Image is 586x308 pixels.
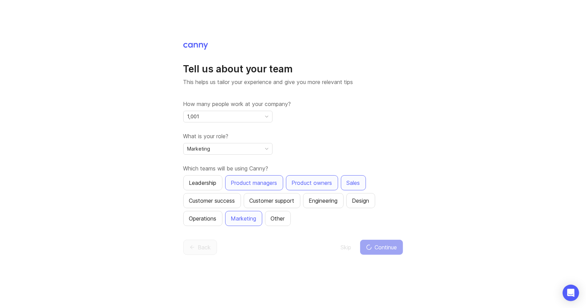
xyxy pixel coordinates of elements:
[231,179,277,187] div: Product managers
[183,78,403,86] p: This helps us tailor your experience and give you more relevant tips
[346,193,375,208] button: Design
[244,193,300,208] button: Customer support
[183,175,222,190] button: Leadership
[183,43,208,50] img: Canny Home
[261,114,272,119] svg: toggle icon
[309,197,338,205] div: Engineering
[183,132,403,140] label: What is your role?
[292,179,332,187] div: Product owners
[250,197,295,205] div: Customer support
[183,111,273,122] div: toggle menu
[187,145,210,153] span: Marketing
[271,214,285,223] div: Other
[261,146,272,152] svg: toggle icon
[189,197,235,205] div: Customer success
[189,179,217,187] div: Leadership
[183,211,222,226] button: Operations
[352,197,369,205] div: Design
[187,113,199,120] span: 1,001
[183,193,241,208] button: Customer success
[183,100,403,108] label: How many people work at your company?
[183,143,273,155] div: toggle menu
[183,63,403,75] h1: Tell us about your team
[225,211,262,226] button: Marketing
[303,193,344,208] button: Engineering
[563,285,579,301] div: Open Intercom Messenger
[225,175,283,190] button: Product managers
[341,175,366,190] button: Sales
[231,214,256,223] div: Marketing
[189,214,217,223] div: Operations
[286,175,338,190] button: Product owners
[265,211,291,226] button: Other
[347,179,360,187] div: Sales
[183,164,403,173] label: Which teams will be using Canny?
